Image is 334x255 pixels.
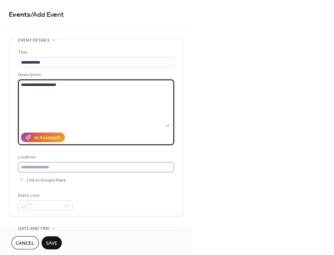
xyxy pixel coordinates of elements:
[11,236,39,249] button: Cancel
[34,134,60,142] div: AI Assistant
[18,225,50,232] span: Date and time
[21,132,65,142] button: AI Assistant
[42,236,62,249] button: Save
[18,192,71,199] div: Event color
[18,37,50,44] span: Event details
[18,71,173,78] div: Description
[16,240,34,247] span: Cancel
[31,8,64,22] span: / Add Event
[46,240,58,247] span: Save
[27,177,66,184] span: Link to Google Maps
[18,49,173,56] div: Title
[18,153,173,161] div: Location
[9,8,31,22] a: Events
